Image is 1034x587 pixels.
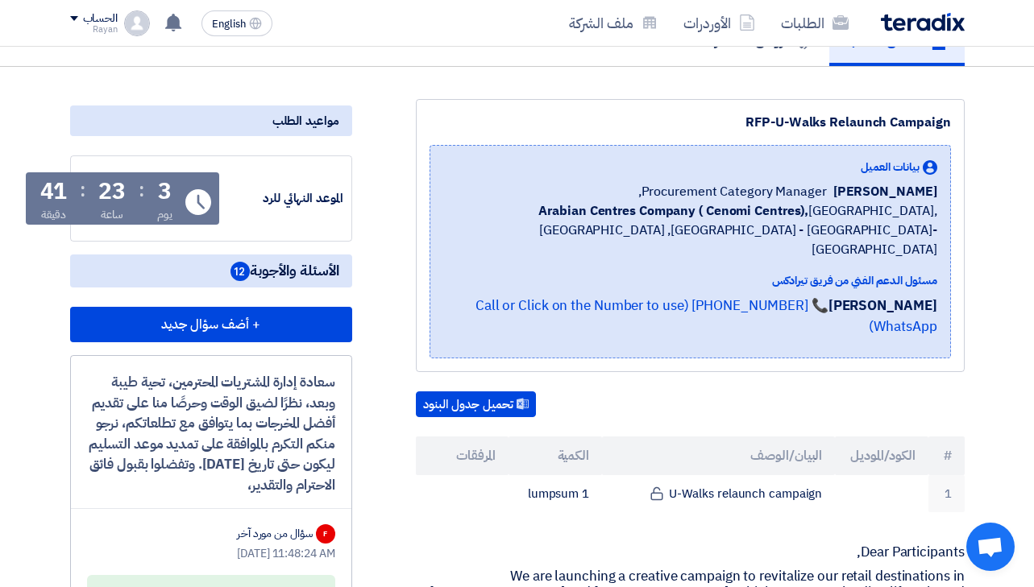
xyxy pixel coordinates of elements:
span: English [212,19,246,30]
th: البيان/الوصف [602,436,835,475]
span: [GEOGRAPHIC_DATA], [GEOGRAPHIC_DATA] ,[GEOGRAPHIC_DATA] - [GEOGRAPHIC_DATA]- [GEOGRAPHIC_DATA] [443,201,937,259]
div: F [316,524,335,544]
div: دقيقة [41,206,66,223]
span: [PERSON_NAME] [833,182,937,201]
span: الأسئلة والأجوبة [230,261,339,281]
div: مواعيد الطلب [70,105,352,136]
img: Teradix logo [881,13,965,31]
div: يوم [157,206,172,223]
div: 41 [40,180,68,203]
div: الموعد النهائي للرد [222,189,343,208]
span: بيانات العميل [861,159,920,176]
span: Procurement Category Manager, [638,182,827,201]
th: المرفقات [416,436,509,475]
b: Arabian Centres Company ( Cenomi Centres), [538,201,808,221]
th: # [928,436,965,475]
strong: [PERSON_NAME] [828,296,937,316]
td: U-Walks relaunch campaign [602,475,835,513]
div: سؤال من مورد آخر [237,525,312,542]
div: الحساب [83,12,118,26]
a: الأوردرات [671,4,768,42]
button: تحميل جدول البنود [416,391,536,417]
div: سعادة إدارة المشتريات المحترمين، تحية طيبة وبعد، نظرًا لضيق الوقت وحرصًا منا على تقديم أفضل المخر... [87,372,335,495]
div: 23 [98,180,126,203]
h5: ملخص الطلب [847,31,947,49]
div: Rayan [70,25,118,34]
img: profile_test.png [124,10,150,36]
p: Dear Participants, [416,544,965,560]
div: RFP-U-Walks Relaunch Campaign [430,113,951,132]
td: 1 [928,475,965,513]
h5: عروض الأسعار المقدمة [675,31,812,49]
div: ساعة [101,206,124,223]
span: 12 [230,262,250,281]
td: 1 lumpsum [509,475,602,513]
button: English [201,10,272,36]
th: الكود/الموديل [835,436,928,475]
div: : [139,176,144,205]
div: 3 [158,180,172,203]
button: + أضف سؤال جديد [70,307,352,342]
a: ملف الشركة [556,4,671,42]
div: [DATE] 11:48:24 AM [87,545,335,562]
div: : [80,176,85,205]
a: الطلبات [768,4,862,42]
div: مسئول الدعم الفني من فريق تيرادكس [443,272,937,289]
div: Open chat [966,523,1015,571]
a: 📞 [PHONE_NUMBER] (Call or Click on the Number to use WhatsApp) [475,296,937,337]
th: الكمية [509,436,602,475]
